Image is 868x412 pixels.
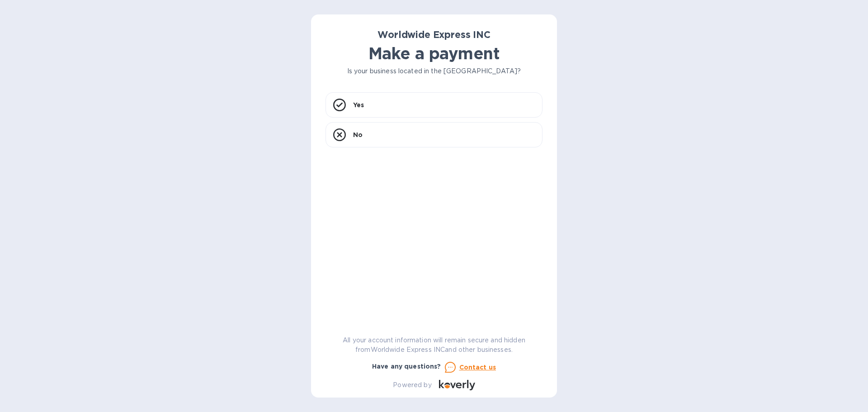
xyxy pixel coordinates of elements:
p: Yes [353,100,364,109]
p: No [353,130,363,139]
p: Powered by [393,380,431,390]
p: All your account information will remain secure and hidden from Worldwide Express INC and other b... [325,336,542,355]
h1: Make a payment [325,44,542,63]
b: Worldwide Express INC [377,29,490,40]
u: Contact us [459,364,496,371]
b: Have any questions? [372,363,441,370]
p: Is your business located in the [GEOGRAPHIC_DATA]? [325,66,542,76]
